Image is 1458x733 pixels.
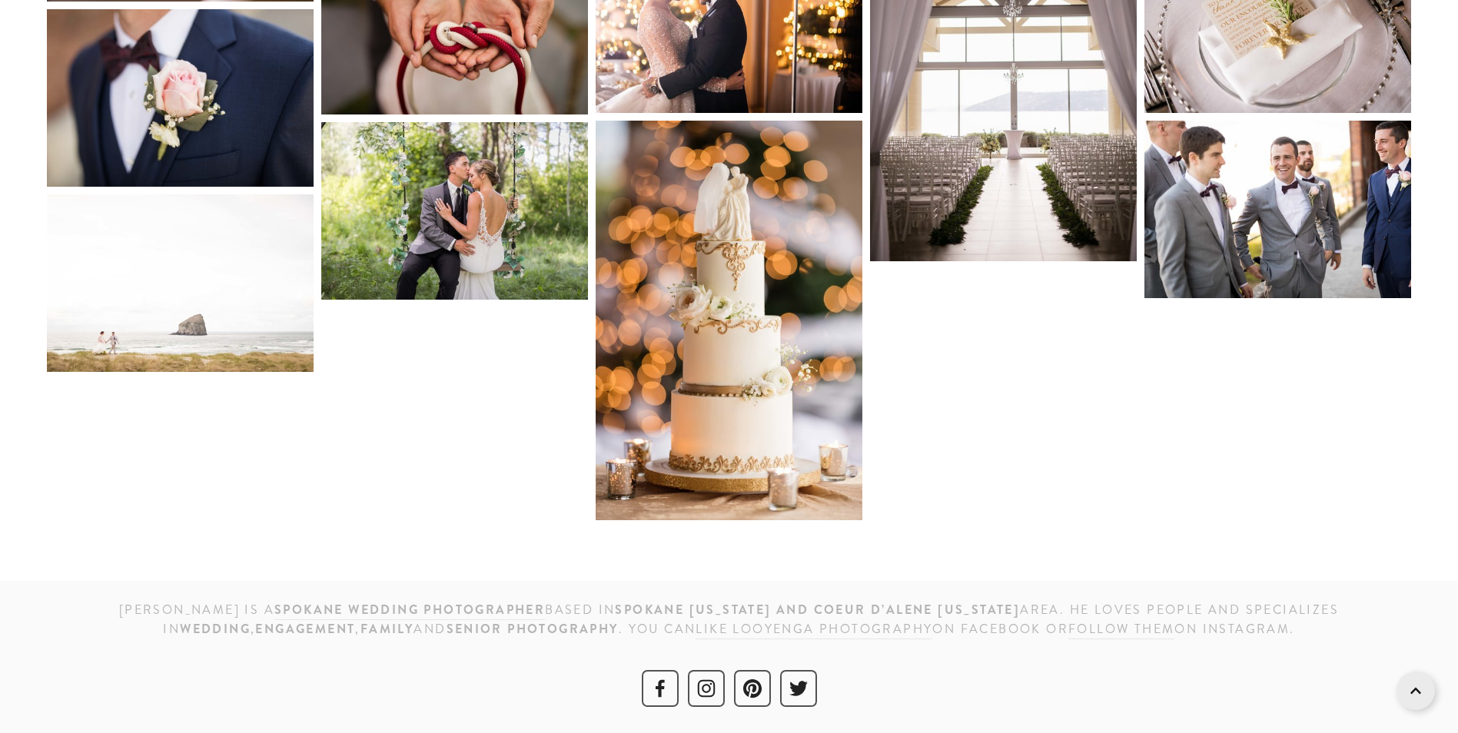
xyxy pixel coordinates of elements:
img: Sullivan_0399.jpg [321,122,588,300]
img: Price_0300.jpg [596,121,862,520]
img: Somers_0390.jpg [47,9,314,187]
strong: Spokane wedding photographer [274,601,545,619]
h3: [PERSON_NAME] is a based IN area. He loves people and specializes in , , and . You can on Faceboo... [47,600,1411,639]
a: Spokane wedding photographer [274,601,545,620]
a: Instagram [688,670,725,707]
strong: wedding [180,620,251,638]
a: Twitter [780,670,817,707]
strong: family [360,620,413,638]
a: follow them [1068,620,1174,639]
a: Pinterest [734,670,771,707]
strong: senior photography [447,620,619,638]
img: Weyant_0193.jpg [47,194,314,372]
img: Somers_0642.jpg [1144,121,1411,298]
a: Facebook [642,670,679,707]
strong: engagement [255,620,355,638]
strong: SPOKANE [US_STATE] and Coeur d’Alene [US_STATE] [615,601,1020,619]
a: like Looyenga Photography [696,620,932,639]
